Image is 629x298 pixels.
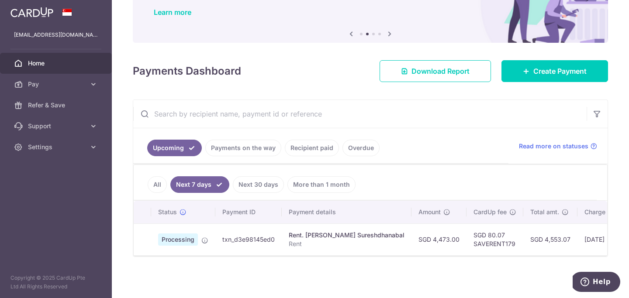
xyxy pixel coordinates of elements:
[473,208,507,216] span: CardUp fee
[28,101,86,110] span: Refer & Save
[215,201,282,223] th: Payment ID
[530,208,559,216] span: Total amt.
[519,142,588,151] span: Read more on statuses
[584,208,620,216] span: Charge date
[342,140,380,156] a: Overdue
[411,223,467,255] td: SGD 4,473.00
[282,201,411,223] th: Payment details
[205,140,281,156] a: Payments on the way
[158,208,177,216] span: Status
[289,240,404,248] p: Rent
[573,272,620,294] iframe: Opens a widget where you can find more information
[380,60,491,82] a: Download Report
[154,8,191,17] a: Learn more
[467,223,523,255] td: SGD 80.07 SAVERENT179
[523,223,577,255] td: SGD 4,553.07
[533,66,587,76] span: Create Payment
[28,143,86,151] span: Settings
[285,140,339,156] a: Recipient paid
[28,59,86,68] span: Home
[147,140,202,156] a: Upcoming
[148,176,167,193] a: All
[158,233,198,246] span: Processing
[28,80,86,89] span: Pay
[10,7,53,17] img: CardUp
[215,223,282,255] td: txn_d3e98145ed0
[170,176,229,193] a: Next 7 days
[287,176,356,193] a: More than 1 month
[133,100,587,128] input: Search by recipient name, payment id or reference
[411,66,470,76] span: Download Report
[14,31,98,39] p: [EMAIL_ADDRESS][DOMAIN_NAME]
[133,63,241,79] h4: Payments Dashboard
[519,142,597,151] a: Read more on statuses
[28,122,86,130] span: Support
[233,176,284,193] a: Next 30 days
[289,231,404,240] div: Rent. [PERSON_NAME] Sureshdhanabal
[418,208,441,216] span: Amount
[501,60,608,82] a: Create Payment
